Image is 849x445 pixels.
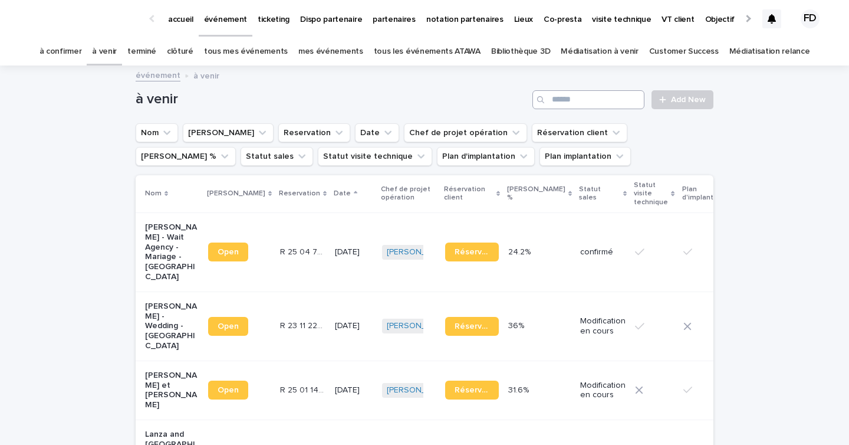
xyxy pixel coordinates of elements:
p: R 25 01 1439 [280,383,328,395]
p: Statut sales [579,183,620,205]
a: Open [208,381,248,400]
span: Réservation [455,248,489,256]
p: 31.6% [508,383,531,395]
p: [DATE] [335,247,373,257]
a: à venir [92,38,117,66]
p: R 25 04 782 [280,245,328,257]
p: à venir [193,68,219,81]
button: Reservation [278,123,350,142]
p: Plan d'implantation [682,183,731,205]
a: Réservation [445,243,499,261]
p: R 23 11 2202 [280,319,328,331]
a: à confirmer [40,38,82,66]
img: Ls34BcGeRexTGTNfXpUC [24,7,138,31]
h1: à venir [136,91,528,108]
a: tous mes événements [204,38,288,66]
a: Open [208,243,248,261]
p: [PERSON_NAME] - Wedding - [GEOGRAPHIC_DATA] [145,302,199,351]
p: [PERSON_NAME] - Wait Agency - Mariage - [GEOGRAPHIC_DATA] [145,222,199,282]
input: Search [532,90,644,109]
span: Add New [671,96,706,104]
p: Réservation client [444,183,493,205]
button: Plan d'implantation [437,147,535,166]
a: Réservation [445,317,499,336]
a: [PERSON_NAME] [387,321,451,331]
p: [PERSON_NAME] % [507,183,565,205]
p: [PERSON_NAME] et [PERSON_NAME] [145,371,199,410]
p: [DATE] [335,385,373,395]
p: Date [334,187,351,200]
p: Chef de projet opération [381,183,437,205]
p: 36% [508,319,526,331]
a: [PERSON_NAME] [387,247,451,257]
a: Open [208,317,248,336]
span: Open [218,248,239,256]
p: confirmé [580,247,626,257]
a: tous les événements ATAWA [374,38,481,66]
tr: [PERSON_NAME] - Wait Agency - Mariage - [GEOGRAPHIC_DATA]OpenR 25 04 782R 25 04 782 [DATE][PERSON... [136,212,818,292]
span: Réservation [455,386,489,394]
p: [DATE] [335,321,373,331]
button: Nom [136,123,178,142]
a: Médiatisation à venir [561,38,639,66]
button: Chef de projet opération [404,123,527,142]
a: clôturé [167,38,193,66]
button: Réservation client [532,123,627,142]
span: Open [218,386,239,394]
span: Réservation [455,322,489,331]
a: Customer Success [649,38,719,66]
p: Modification en cours [580,381,626,401]
tr: [PERSON_NAME] - Wedding - [GEOGRAPHIC_DATA]OpenR 23 11 2202R 23 11 2202 [DATE][PERSON_NAME] Réser... [136,292,818,361]
p: Nom [145,187,162,200]
a: Réservation [445,381,499,400]
button: Statut sales [241,147,313,166]
a: Add New [651,90,713,109]
a: mes événements [298,38,363,66]
a: [PERSON_NAME] [387,385,451,395]
button: Statut visite technique [318,147,432,166]
p: Modification en cours [580,316,626,336]
tr: [PERSON_NAME] et [PERSON_NAME]OpenR 25 01 1439R 25 01 1439 [DATE][PERSON_NAME] Réservation31.6%31... [136,361,818,420]
button: Plan implantation [539,147,631,166]
a: terminé [127,38,156,66]
button: Marge % [136,147,236,166]
p: Statut visite technique [634,179,668,209]
span: Open [218,322,239,331]
a: Bibliothèque 3D [491,38,550,66]
a: Médiatisation relance [729,38,810,66]
a: événement [136,68,180,81]
p: [PERSON_NAME] [207,187,265,200]
div: FD [801,9,820,28]
button: Date [355,123,399,142]
p: 24.2% [508,245,533,257]
button: Lien Stacker [183,123,274,142]
p: Reservation [279,187,320,200]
